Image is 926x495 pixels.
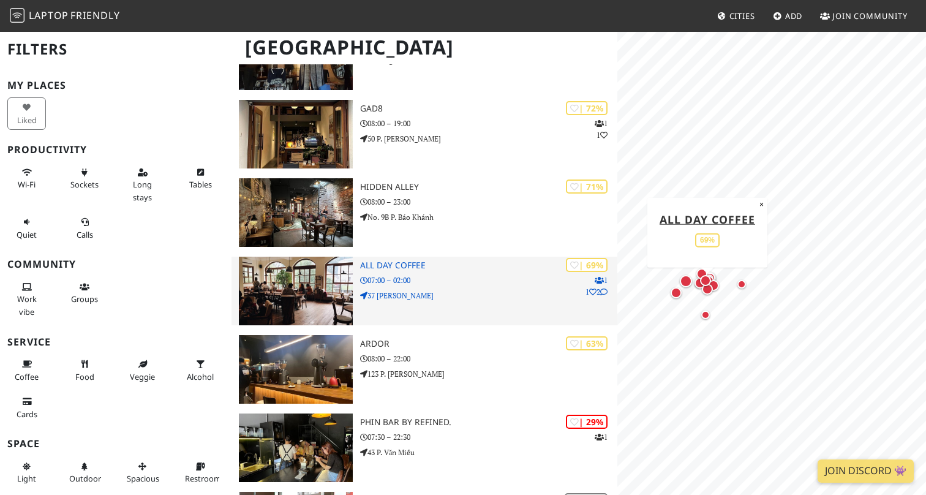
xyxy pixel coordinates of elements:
div: Map marker [699,281,715,297]
div: Map marker [694,266,710,282]
div: Map marker [692,275,708,291]
p: 37 [PERSON_NAME] [360,290,617,301]
div: Map marker [701,270,718,287]
p: 1 1 [595,118,608,141]
a: GAD8 | 72% 11 GAD8 08:00 – 19:00 50 P. [PERSON_NAME] [231,100,617,168]
span: Natural light [17,473,36,484]
p: 1 1 2 [585,274,608,298]
span: Coffee [15,371,39,382]
a: ARDOR | 63% ARDOR 08:00 – 22:00 123 P. [PERSON_NAME] [231,335,617,404]
img: LaptopFriendly [10,8,24,23]
a: Cities [712,5,760,27]
h3: Community [7,259,224,270]
div: Map marker [668,285,684,301]
span: Alcohol [187,371,214,382]
div: Map marker [677,273,694,290]
h2: Filters [7,31,224,68]
span: Join Community [832,10,908,21]
h3: My Places [7,80,224,91]
img: Phin bar by Refined. [239,414,353,482]
span: Veggie [130,371,155,382]
div: | 29% [566,415,608,429]
p: 07:30 – 22:30 [360,431,617,443]
p: 07:00 – 02:00 [360,274,617,286]
a: All Day Coffee | 69% 112 All Day Coffee 07:00 – 02:00 37 [PERSON_NAME] [231,257,617,325]
button: Wi-Fi [7,162,46,195]
span: Work-friendly tables [189,179,212,190]
span: Group tables [71,293,98,304]
a: Add [768,5,808,27]
div: Map marker [698,308,713,322]
img: Hidden Alley [239,178,353,247]
h3: Productivity [7,144,224,156]
p: 43 P. Văn Miếu [360,447,617,458]
span: Stable Wi-Fi [18,179,36,190]
span: Add [785,10,803,21]
div: | 69% [566,258,608,272]
h1: [GEOGRAPHIC_DATA] [235,31,615,64]
span: Laptop [29,9,69,22]
button: Tables [181,162,220,195]
p: No. 9B P. Báo Khánh [360,211,617,223]
img: All Day Coffee [239,257,353,325]
div: Map marker [706,278,721,293]
a: LaptopFriendly LaptopFriendly [10,6,120,27]
p: 50 P. [PERSON_NAME] [360,133,617,145]
span: Long stays [133,179,152,202]
button: Cards [7,391,46,424]
a: All Day Coffee [660,211,755,226]
span: Food [75,371,94,382]
p: 08:00 – 22:00 [360,353,617,365]
button: Spacious [123,456,162,489]
button: Outdoor [66,456,104,489]
span: Power sockets [70,179,99,190]
div: Map marker [702,270,718,286]
img: ARDOR [239,335,353,404]
button: Light [7,456,46,489]
span: People working [17,293,37,317]
button: Sockets [66,162,104,195]
h3: Hidden Alley [360,182,617,192]
a: Hidden Alley | 71% Hidden Alley 08:00 – 23:00 No. 9B P. Báo Khánh [231,178,617,247]
a: Join Community [815,5,913,27]
div: | 72% [566,101,608,115]
div: Map marker [698,273,713,289]
div: Map marker [734,277,749,292]
button: Work vibe [7,277,46,322]
img: GAD8 [239,100,353,168]
span: Spacious [127,473,159,484]
div: | 63% [566,336,608,350]
div: Map marker [688,254,702,269]
span: Credit cards [17,409,37,420]
span: Video/audio calls [77,229,93,240]
p: 1 [595,431,608,443]
div: 69% [695,233,720,247]
h3: Service [7,336,224,348]
button: Restroom [181,456,220,489]
button: Veggie [123,354,162,387]
span: Cities [729,10,755,21]
button: Close popup [756,197,767,211]
button: Groups [66,277,104,309]
span: Quiet [17,229,37,240]
p: 123 P. [PERSON_NAME] [360,368,617,380]
span: Outdoor area [69,473,101,484]
h3: All Day Coffee [360,260,617,271]
button: Food [66,354,104,387]
span: Friendly [70,9,119,22]
span: Restroom [185,473,221,484]
h3: GAD8 [360,104,617,114]
button: Coffee [7,354,46,387]
div: | 71% [566,179,608,194]
h3: ARDOR [360,339,617,349]
button: Long stays [123,162,162,207]
h3: Phin bar by Refined. [360,417,617,428]
p: 08:00 – 19:00 [360,118,617,129]
h3: Space [7,438,224,450]
p: 08:00 – 23:00 [360,196,617,208]
button: Quiet [7,212,46,244]
a: Phin bar by Refined. | 29% 1 Phin bar by Refined. 07:30 – 22:30 43 P. Văn Miếu [231,414,617,482]
button: Calls [66,212,104,244]
button: Alcohol [181,354,220,387]
a: Join Discord 👾 [818,459,914,483]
